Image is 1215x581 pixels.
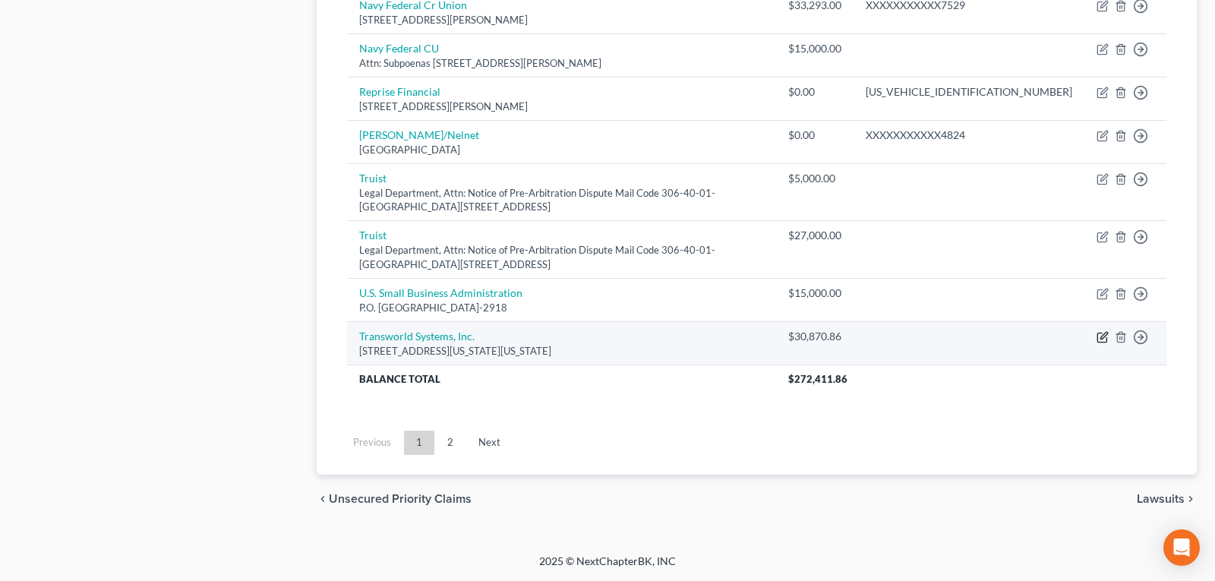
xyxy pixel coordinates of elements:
div: Legal Department, Attn: Notice of Pre-Arbitration Dispute Mail Code 306-40-01-[GEOGRAPHIC_DATA][S... [359,186,764,214]
div: [STREET_ADDRESS][US_STATE][US_STATE] [359,344,764,358]
a: Navy Federal CU [359,42,439,55]
a: Truist [359,229,387,242]
div: $27,000.00 [788,228,841,243]
div: $30,870.86 [788,329,841,344]
a: Next [466,431,513,455]
div: $15,000.00 [788,41,841,56]
div: [US_VEHICLE_IDENTIFICATION_NUMBER] [866,84,1072,99]
div: $15,000.00 [788,286,841,301]
i: chevron_right [1185,493,1197,505]
div: $0.00 [788,84,841,99]
a: [PERSON_NAME]/Nelnet [359,128,479,141]
div: Attn: Subpoenas [STREET_ADDRESS][PERSON_NAME] [359,56,764,71]
div: [GEOGRAPHIC_DATA] [359,143,764,157]
div: $0.00 [788,128,841,143]
div: 2025 © NextChapterBK, INC [175,554,1040,581]
button: Lawsuits chevron_right [1137,493,1197,505]
a: U.S. Small Business Administration [359,286,522,299]
th: Balance Total [347,365,776,392]
a: 1 [404,431,434,455]
span: Lawsuits [1137,493,1185,505]
div: $5,000.00 [788,171,841,186]
a: 2 [435,431,465,455]
div: XXXXXXXXXXX4824 [866,128,1072,143]
a: Truist [359,172,387,185]
span: $272,411.86 [788,373,847,385]
div: Legal Department, Attn: Notice of Pre-Arbitration Dispute Mail Code 306-40-01-[GEOGRAPHIC_DATA][S... [359,243,764,271]
a: Transworld Systems, Inc. [359,330,475,343]
i: chevron_left [317,493,329,505]
div: P.O. [GEOGRAPHIC_DATA]-2918 [359,301,764,315]
div: [STREET_ADDRESS][PERSON_NAME] [359,99,764,114]
span: Unsecured Priority Claims [329,493,472,505]
a: Reprise Financial [359,85,440,98]
div: Open Intercom Messenger [1163,529,1200,566]
button: chevron_left Unsecured Priority Claims [317,493,472,505]
div: [STREET_ADDRESS][PERSON_NAME] [359,13,764,27]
